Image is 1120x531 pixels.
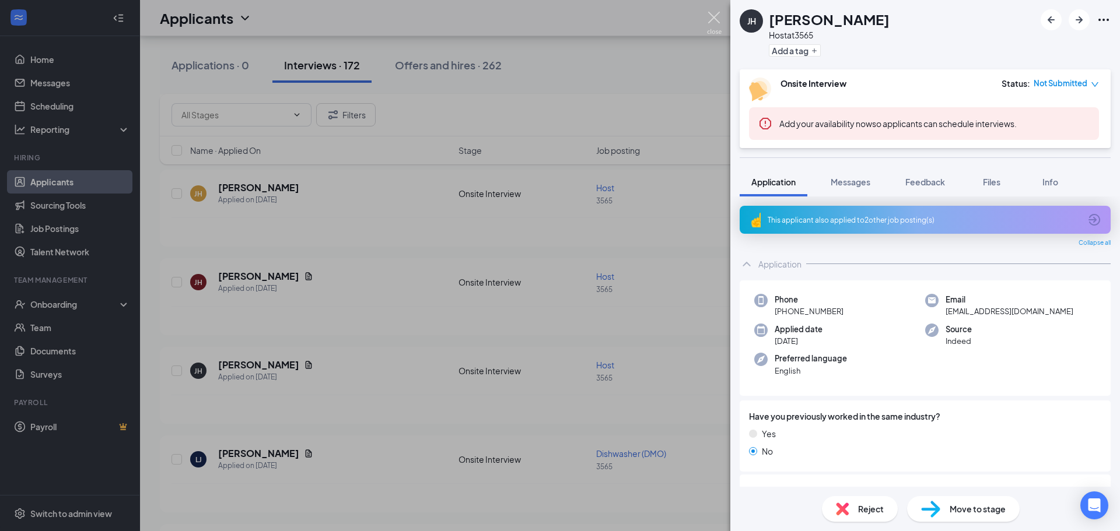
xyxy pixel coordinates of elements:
span: Have you previously worked in the same industry? [749,410,940,423]
div: Host at 3565 [769,29,890,41]
span: No [762,445,773,458]
svg: ArrowRight [1072,13,1086,27]
span: English [775,365,847,377]
svg: ArrowLeftNew [1044,13,1058,27]
div: Status : [1002,78,1030,89]
div: Open Intercom Messenger [1080,491,1108,519]
span: so applicants can schedule interviews. [779,118,1017,129]
button: PlusAdd a tag [769,44,821,57]
span: Info [1042,177,1058,187]
span: Source [946,323,972,335]
svg: Error [758,117,772,131]
button: Add your availability now [779,118,872,129]
span: Feedback [905,177,945,187]
span: down [1091,80,1099,89]
div: JH [747,15,756,27]
button: ArrowRight [1069,9,1090,30]
svg: ChevronUp [740,257,754,271]
span: [EMAIL_ADDRESS][DOMAIN_NAME] [946,305,1073,317]
span: Phone [775,294,843,305]
div: This applicant also applied to 2 other job posting(s) [768,215,1080,225]
span: Move to stage [950,502,1006,515]
svg: Plus [811,47,818,54]
h1: [PERSON_NAME] [769,9,890,29]
span: Indeed [946,335,972,347]
span: Messages [831,177,870,187]
svg: ArrowCircle [1087,213,1101,227]
span: Not Submitted [1034,78,1087,89]
span: Application [751,177,796,187]
span: [PHONE_NUMBER] [775,305,843,317]
span: Reject [858,502,884,515]
div: Application [758,258,801,270]
button: ArrowLeftNew [1041,9,1062,30]
svg: Ellipses [1097,13,1111,27]
span: Have you previously worked for IHOP? [749,484,897,497]
span: Applied date [775,323,822,335]
span: Yes [762,427,776,440]
span: Collapse all [1079,238,1111,248]
span: Email [946,294,1073,305]
span: Files [983,177,1000,187]
b: Onsite Interview [780,78,846,89]
span: [DATE] [775,335,822,347]
span: Preferred language [775,353,847,364]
